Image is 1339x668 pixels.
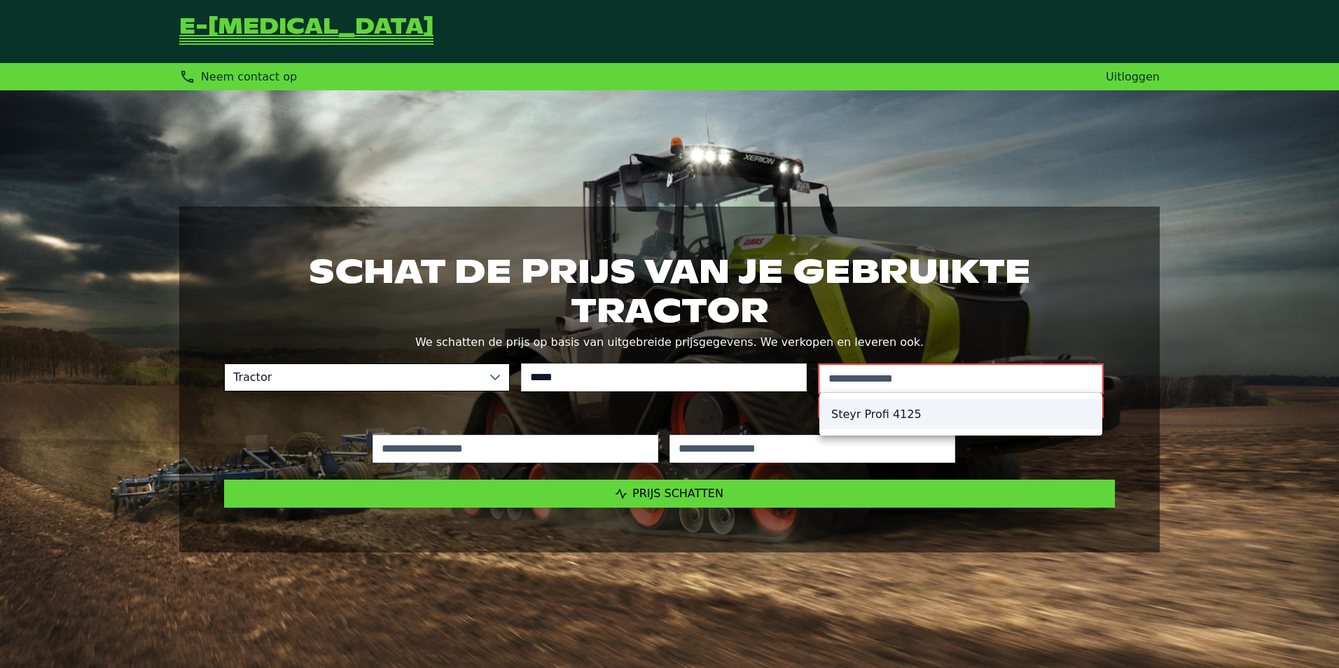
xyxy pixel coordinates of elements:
[224,480,1115,508] button: Prijs schatten
[632,487,723,500] span: Prijs schatten
[224,251,1115,330] h1: Schat de prijs van je gebruikte tractor
[1106,70,1160,83] a: Uitloggen
[179,69,297,85] div: Neem contact op
[201,70,297,83] span: Neem contact op
[820,394,1102,435] ul: Option List
[224,333,1115,352] p: We schatten de prijs op basis van uitgebreide prijsgegevens. We verkopen en leveren ook.
[820,399,1102,429] li: Steyr Profi 4125
[225,364,481,391] span: Tractor
[818,397,1104,418] small: Selecteer een model uit de suggesties
[179,17,433,46] a: Terug naar de startpagina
